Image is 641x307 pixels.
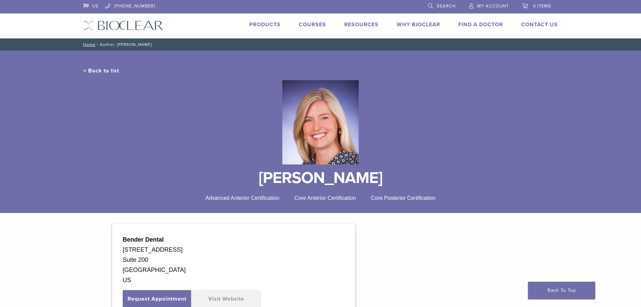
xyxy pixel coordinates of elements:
[282,80,359,164] img: Bioclear
[123,255,345,265] div: Suite 200
[458,21,503,28] a: Find A Doctor
[344,21,379,28] a: Resources
[123,245,345,255] div: [STREET_ADDRESS]
[521,21,558,28] a: Contact Us
[78,38,563,51] nav: Author: [PERSON_NAME]
[83,67,119,74] a: < Back to list
[83,21,163,30] img: Bioclear
[397,21,440,28] a: Why Bioclear
[206,195,280,201] span: Advanced Anterior Certification
[294,195,356,201] span: Core Anterior Certification
[96,43,100,46] span: /
[371,195,435,201] span: Core Posterior Certification
[528,282,595,299] a: Back To Top
[477,3,509,9] span: My Account
[299,21,326,28] a: Courses
[249,21,281,28] a: Products
[123,236,164,243] strong: Bender Dental
[83,170,558,186] h1: [PERSON_NAME]
[81,42,96,47] a: Home
[437,3,456,9] span: Search
[533,3,551,9] span: 0 items
[123,265,345,285] div: [GEOGRAPHIC_DATA] US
